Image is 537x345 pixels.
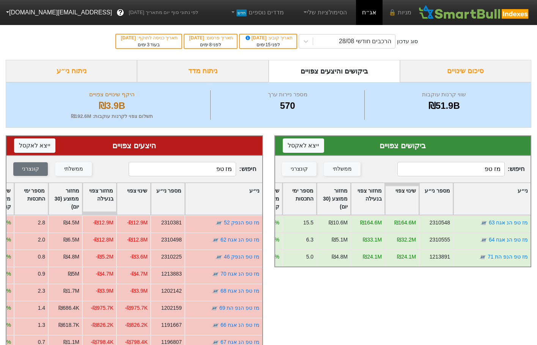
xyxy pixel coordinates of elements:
a: מז טפ הנפק 52 [224,220,259,226]
div: ₪4.8M [332,253,348,261]
div: 0.8 [38,253,45,261]
div: תשלום צפוי לקרנות עוקבות : ₪192.6M [16,113,208,120]
div: Toggle SortBy [283,183,316,215]
div: Toggle SortBy [454,183,531,215]
span: [DATE] [121,35,137,41]
div: 2310498 [161,236,181,244]
span: חדש [236,9,247,16]
div: לפני ימים [244,41,293,48]
button: קונצרני [282,162,317,176]
div: 5.0 [306,253,313,261]
a: מז טפ הנפק 46 [224,254,259,260]
div: Toggle SortBy [83,183,116,215]
div: 15.5 [303,219,313,227]
div: ₪33.1M [363,236,382,244]
div: ₪618.7K [58,321,79,329]
a: מז טפ הנפ הת 71 [488,254,528,260]
div: -₪4.7M [96,270,113,278]
span: 8 [209,42,212,47]
div: 2310225 [161,253,181,261]
div: Toggle SortBy [385,183,419,215]
div: Toggle SortBy [117,183,150,215]
div: ₪5.1M [332,236,348,244]
span: חיפוש : [129,162,256,176]
div: 1.3 [38,321,45,329]
div: -₪12.9M [127,219,147,227]
div: ₪10.6M [329,219,348,227]
div: שווי קרנות עוקבות [367,90,521,99]
div: -₪3.9M [96,287,113,295]
div: היצעים צפויים [14,140,255,151]
div: Toggle SortBy [419,183,453,215]
div: מספר ניירות ערך [213,90,363,99]
div: -₪12.8M [93,236,113,244]
div: ₪4.5M [63,219,79,227]
div: ממשלתי [64,165,83,173]
div: ביקושים והיצעים צפויים [269,60,400,82]
span: ? [118,8,123,18]
img: tase link [215,219,222,227]
div: 0.9 [38,270,45,278]
div: ניתוח מדד [137,60,268,82]
div: Toggle SortBy [49,183,82,215]
a: מדדים נוספיםחדש [227,5,287,20]
div: ₪1.7M [63,287,79,295]
div: ₪6.5M [63,236,79,244]
a: מז טפ הנפ הת 69 [219,305,260,311]
div: 1202159 [161,304,181,312]
div: -₪4.7M [130,270,148,278]
div: 2310381 [161,219,181,227]
a: מז טפ הנ אגח 68 [220,288,260,294]
div: Toggle SortBy [317,183,350,215]
div: Toggle SortBy [351,183,384,215]
div: ממשלתי [333,165,352,173]
div: ₪164.6M [394,219,416,227]
div: ₪164.6M [360,219,382,227]
div: 2.0 [38,236,45,244]
div: ₪24.1M [363,253,382,261]
div: לפני ימים [188,41,233,48]
div: 2.8 [38,219,45,227]
img: tase link [211,287,219,295]
button: ייצא לאקסל [283,138,324,153]
a: מז טפ הנ אגח 67 [220,339,260,345]
button: קונצרני [13,162,48,176]
div: 1.4 [38,304,45,312]
div: 1202142 [161,287,181,295]
button: ממשלתי [324,162,361,176]
span: לפי נתוני סוף יום מתאריך [DATE] [129,9,198,16]
span: 15 [266,42,271,47]
div: ביקושים צפויים [283,140,523,151]
a: מז טפ הנ אגח 63 [489,220,528,226]
div: -₪3.9M [130,287,148,295]
img: tase link [215,253,222,261]
a: מז טפ הנ אגח 70 [220,271,260,277]
div: ₪4.8M [63,253,79,261]
div: תאריך כניסה לתוקף : [120,34,178,41]
div: היקף שינויים צפויים [16,90,208,99]
div: הרכבים חודשי 28/08 [339,37,391,46]
div: 1213883 [161,270,181,278]
div: סוג עדכון [397,38,418,45]
div: 6.3 [306,236,313,244]
div: קונצרני [291,165,308,173]
div: 570 [213,99,363,113]
input: 473 רשומות... [129,162,236,176]
div: בעוד ימים [120,41,178,48]
div: ניתוח ני״ע [6,60,137,82]
div: -₪975.7K [91,304,113,312]
img: tase link [211,270,219,278]
div: תאריך פרסום : [188,34,233,41]
div: תאריך קובע : [244,34,293,41]
span: [DATE] [244,35,268,41]
button: ממשלתי [55,162,92,176]
img: SmartBull [417,5,531,20]
div: Toggle SortBy [185,183,262,215]
img: tase link [480,219,488,227]
span: [DATE] [189,35,205,41]
img: tase link [211,236,219,244]
div: 1191667 [161,321,181,329]
div: 2310555 [430,236,450,244]
div: 2310548 [430,219,450,227]
img: tase link [480,236,488,244]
